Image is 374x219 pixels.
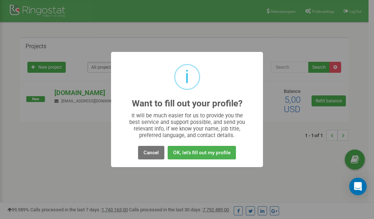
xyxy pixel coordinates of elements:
[185,65,189,89] div: i
[126,112,249,139] div: It will be much easier for us to provide you the best service and support possible, and send you ...
[168,146,236,159] button: OK, let's fill out my profile
[132,99,243,109] h2: Want to fill out your profile?
[349,178,367,195] div: Open Intercom Messenger
[138,146,164,159] button: Cancel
